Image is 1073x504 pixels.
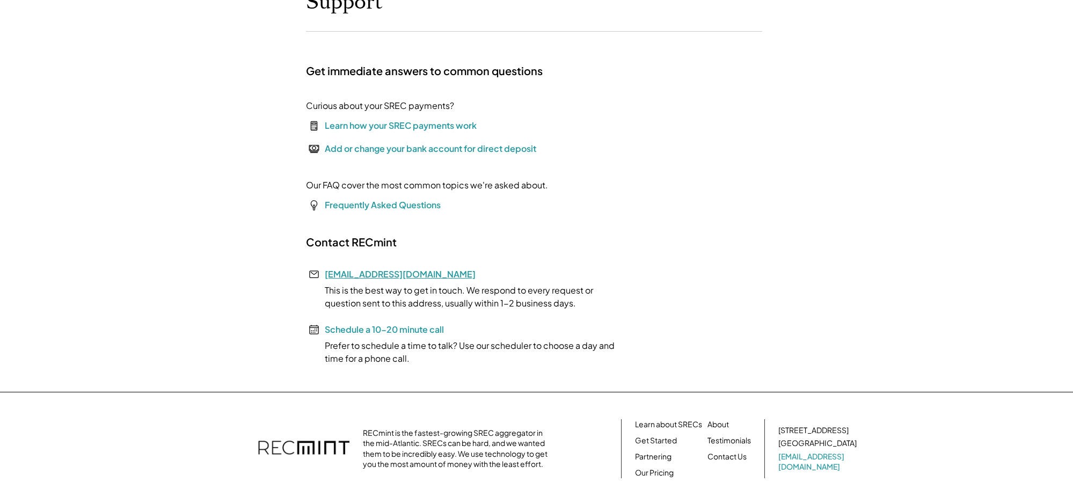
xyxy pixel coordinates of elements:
a: Learn about SRECs [635,419,702,430]
a: Partnering [635,451,671,462]
a: Our Pricing [635,468,674,478]
a: [EMAIL_ADDRESS][DOMAIN_NAME] [325,268,476,280]
img: recmint-logotype%403x.png [258,430,349,468]
div: Our FAQ cover the most common topics we're asked about. [306,179,548,192]
h2: Get immediate answers to common questions [306,64,543,78]
h2: Contact RECmint [306,235,397,249]
div: Curious about your SREC payments? [306,99,454,112]
div: RECmint is the fastest-growing SREC aggregator in the mid-Atlantic. SRECs can be hard, and we wan... [363,428,553,470]
a: Testimonials [707,435,751,446]
div: Learn how your SREC payments work [325,119,477,132]
a: Schedule a 10-20 minute call [325,324,444,335]
div: This is the best way to get in touch. We respond to every request or question sent to this addres... [306,284,628,310]
a: Frequently Asked Questions [325,199,441,210]
div: Add or change your bank account for direct deposit [325,142,536,155]
a: Contact Us [707,451,747,462]
a: [EMAIL_ADDRESS][DOMAIN_NAME] [778,451,859,472]
div: [GEOGRAPHIC_DATA] [778,438,857,449]
a: About [707,419,729,430]
div: Prefer to schedule a time to talk? Use our scheduler to choose a day and time for a phone call. [306,339,628,365]
div: [STREET_ADDRESS] [778,425,849,436]
a: Get Started [635,435,677,446]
